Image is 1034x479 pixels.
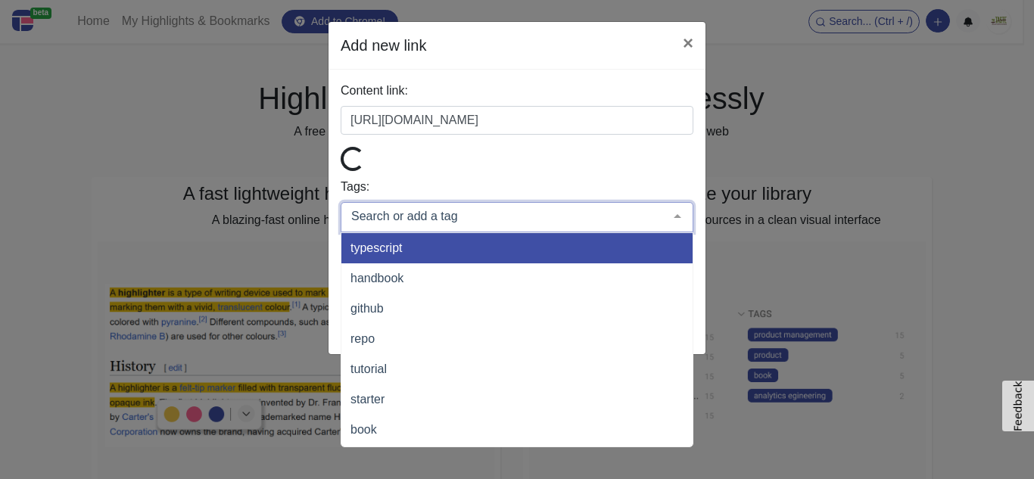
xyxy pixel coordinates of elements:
div: Keywords by Traffic [167,89,255,99]
img: website_grey.svg [24,39,36,51]
div: Domain: [DOMAIN_NAME] [39,39,167,51]
span: starter [350,393,385,406]
input: Search or add a tag [347,209,662,224]
span: tutorial [350,362,387,375]
div: Domain Overview [58,89,135,99]
span: typescript [350,241,402,254]
label: Content link: [341,82,693,100]
span: handbook [350,272,403,285]
img: logo_orange.svg [24,24,36,36]
label: Tags: [341,178,693,196]
button: Close [671,22,705,64]
div: v 4.0.25 [42,24,74,36]
h5: Add new link [341,34,426,57]
span: book [350,423,377,436]
span: repo [350,332,375,345]
input: Link [341,106,693,135]
img: tab_keywords_by_traffic_grey.svg [151,88,163,100]
span: Feedback [1012,381,1024,431]
img: tab_domain_overview_orange.svg [41,88,53,100]
span: github [350,302,384,315]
